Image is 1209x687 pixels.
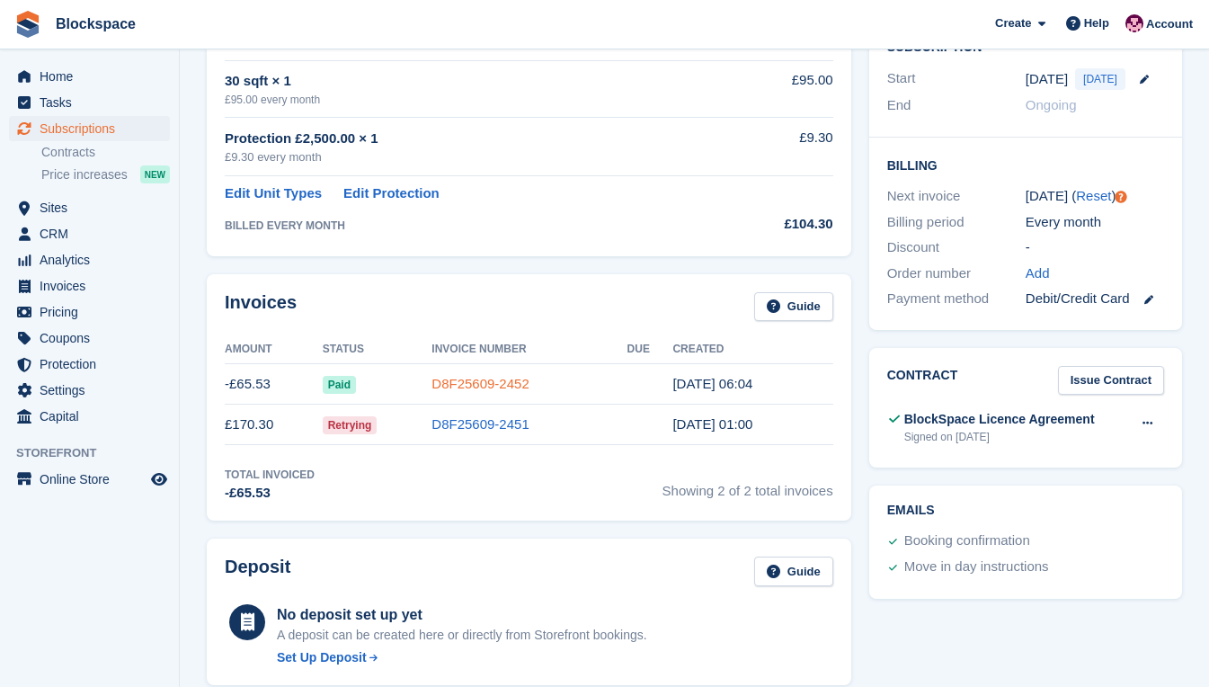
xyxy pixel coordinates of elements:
[9,326,170,351] a: menu
[431,416,529,432] a: D8F25609-2451
[1026,69,1068,90] time: 2025-08-31 00:00:00 UTC
[1026,263,1050,284] a: Add
[40,90,147,115] span: Tasks
[40,221,147,246] span: CRM
[40,64,147,89] span: Home
[277,648,367,667] div: Set Up Deposit
[995,14,1031,32] span: Create
[1026,289,1164,309] div: Debit/Credit Card
[662,467,833,504] span: Showing 2 of 2 total invoices
[40,378,147,403] span: Settings
[627,335,673,364] th: Due
[1146,15,1193,33] span: Account
[1113,189,1129,205] div: Tooltip anchor
[431,376,529,391] a: D8F25609-2452
[9,90,170,115] a: menu
[887,504,1164,518] h2: Emails
[887,289,1026,309] div: Payment method
[323,416,378,434] span: Retrying
[225,483,315,504] div: -£65.53
[9,195,170,220] a: menu
[225,364,323,405] td: -£65.53
[41,144,170,161] a: Contracts
[148,468,170,490] a: Preview store
[225,405,323,445] td: £170.30
[225,92,720,108] div: £95.00 every month
[225,218,720,234] div: BILLED EVERY MONTH
[40,247,147,272] span: Analytics
[49,9,143,39] a: Blockspace
[904,531,1030,552] div: Booking confirmation
[431,335,627,364] th: Invoice Number
[672,335,832,364] th: Created
[40,404,147,429] span: Capital
[40,299,147,325] span: Pricing
[323,376,356,394] span: Paid
[887,263,1026,284] div: Order number
[9,273,170,299] a: menu
[14,11,41,38] img: stora-icon-8386f47178a22dfd0bd8f6a31ec36ba5ce8667c1dd55bd0f319d3a0aa187defe.svg
[887,95,1026,116] div: End
[754,557,833,586] a: Guide
[225,129,720,149] div: Protection £2,500.00 × 1
[40,273,147,299] span: Invoices
[40,195,147,220] span: Sites
[672,416,752,432] time: 2025-08-31 00:00:03 UTC
[672,376,752,391] time: 2025-08-31 05:04:48 UTC
[904,410,1095,429] div: BlockSpace Licence Agreement
[904,429,1095,445] div: Signed on [DATE]
[140,165,170,183] div: NEW
[1026,212,1164,233] div: Every month
[277,626,647,645] p: A deposit can be created here or directly from Storefront bookings.
[9,352,170,377] a: menu
[1125,14,1143,32] img: Blockspace
[887,186,1026,207] div: Next invoice
[1075,68,1125,90] span: [DATE]
[41,166,128,183] span: Price increases
[754,292,833,322] a: Guide
[40,352,147,377] span: Protection
[225,71,720,92] div: 30 sqft × 1
[9,378,170,403] a: menu
[9,467,170,492] a: menu
[225,557,290,586] h2: Deposit
[887,237,1026,258] div: Discount
[904,557,1049,578] div: Move in day instructions
[1058,366,1164,396] a: Issue Contract
[16,444,179,462] span: Storefront
[225,467,315,483] div: Total Invoiced
[887,68,1026,90] div: Start
[9,64,170,89] a: menu
[9,247,170,272] a: menu
[40,326,147,351] span: Coupons
[887,366,958,396] h2: Contract
[720,214,832,235] div: £104.30
[9,116,170,141] a: menu
[1084,14,1109,32] span: Help
[9,404,170,429] a: menu
[225,183,322,204] a: Edit Unit Types
[887,156,1164,174] h2: Billing
[887,212,1026,233] div: Billing period
[40,467,147,492] span: Online Store
[343,183,440,204] a: Edit Protection
[225,292,297,322] h2: Invoices
[9,221,170,246] a: menu
[277,604,647,626] div: No deposit set up yet
[225,335,323,364] th: Amount
[1026,97,1077,112] span: Ongoing
[41,165,170,184] a: Price increases NEW
[720,60,832,117] td: £95.00
[9,299,170,325] a: menu
[1026,237,1164,258] div: -
[225,148,720,166] div: £9.30 every month
[720,118,832,176] td: £9.30
[323,335,432,364] th: Status
[277,648,647,667] a: Set Up Deposit
[1076,188,1111,203] a: Reset
[1026,186,1164,207] div: [DATE] ( )
[40,116,147,141] span: Subscriptions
